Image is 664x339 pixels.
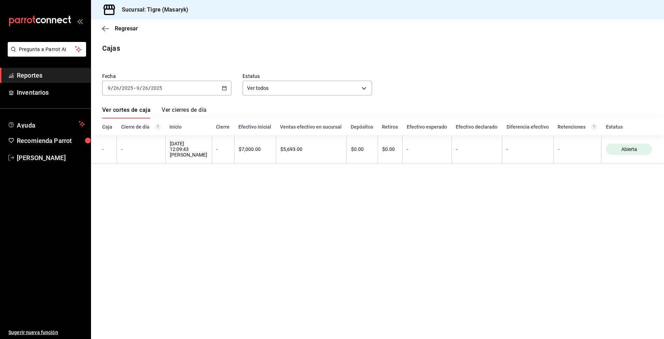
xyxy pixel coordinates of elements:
[8,42,86,57] button: Pregunta a Parrot AI
[238,124,272,130] div: Efectivo inicial
[113,85,119,91] input: --
[17,88,85,97] span: Inventarios
[102,146,112,152] div: -
[116,6,188,14] h3: Sucursal: Tigre (Masaryk)
[121,124,161,130] div: Cierre de día
[170,141,208,158] div: [DATE] 12:09:43 [PERSON_NAME]
[148,85,151,91] span: /
[155,124,161,130] svg: El número de cierre de día es consecutivo y consolida todos los cortes de caja previos en un únic...
[134,85,135,91] span: -
[17,71,85,80] span: Reportes
[558,146,597,152] div: -
[280,146,342,152] div: $5,693.00
[136,85,140,91] input: --
[280,124,342,130] div: Ventas efectivo en sucursal
[111,85,113,91] span: /
[17,136,85,145] span: Recomienda Parrot
[243,81,372,95] div: Ver todos
[19,46,75,53] span: Pregunta a Parrot AI
[216,146,230,152] div: -
[102,43,120,53] div: Cajas
[102,107,207,118] div: navigation tabs
[102,74,231,79] label: Fecha
[142,85,148,91] input: --
[243,74,372,79] label: Estatus
[407,146,447,152] div: -
[456,124,498,130] div: Efectivo declarado
[151,85,162,91] input: ----
[456,146,498,152] div: -
[162,107,207,118] a: Ver cierres de día
[121,85,133,91] input: ----
[591,124,597,130] svg: Total de retenciones de propinas registradas
[351,146,373,152] div: $0.00
[140,85,142,91] span: /
[407,124,447,130] div: Efectivo esperado
[77,18,83,24] button: open_drawer_menu
[102,124,113,130] div: Caja
[618,146,640,152] span: Abierta
[506,124,549,130] div: Diferencia efectivo
[102,107,151,118] a: Ver cortes de caja
[121,146,161,152] div: -
[239,146,272,152] div: $7,000.00
[119,85,121,91] span: /
[17,153,85,163] span: [PERSON_NAME]
[606,124,653,130] div: Estatus
[5,51,86,58] a: Pregunta a Parrot AI
[8,329,85,336] span: Sugerir nueva función
[216,124,230,130] div: Cierre
[102,25,138,32] button: Regresar
[382,124,398,130] div: Retiros
[506,146,549,152] div: -
[169,124,208,130] div: Inicio
[17,120,76,128] span: Ayuda
[351,124,373,130] div: Depósitos
[558,124,597,130] div: Retenciones
[115,25,138,32] span: Regresar
[107,85,111,91] input: --
[382,146,398,152] div: $0.00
